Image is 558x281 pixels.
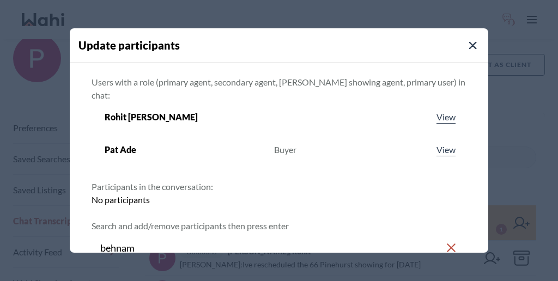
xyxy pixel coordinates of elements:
[434,143,458,156] a: View profile
[92,219,466,233] p: Search and add/remove participants then press enter
[100,238,445,258] input: Search input
[92,77,465,100] span: Users with a role (primary agent, secondary agent, [PERSON_NAME] showing agent, primary user) in ...
[274,143,296,156] div: Buyer
[434,111,458,124] a: View profile
[92,194,150,205] span: No participants
[445,238,458,258] button: Clear search
[92,181,213,192] span: Participants in the conversation:
[105,143,136,156] span: Pat Ade
[105,111,198,124] span: Rohit [PERSON_NAME]
[78,37,488,53] h4: Update participants
[466,39,480,52] button: Close Modal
